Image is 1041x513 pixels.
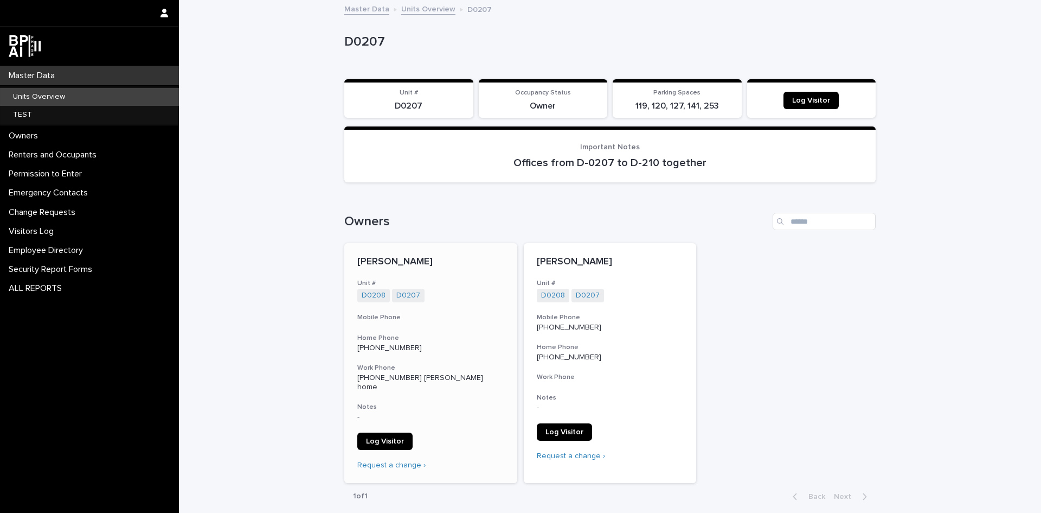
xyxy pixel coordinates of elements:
h3: Unit # [357,279,504,288]
a: [PHONE_NUMBER] [537,353,601,361]
p: Master Data [4,71,63,81]
h3: Mobile Phone [357,313,504,322]
p: 1 of 1 [344,483,376,510]
p: Owners [4,131,47,141]
a: D0208 [541,291,565,300]
p: Visitors Log [4,226,62,237]
a: Request a change › [357,461,426,469]
input: Search [773,213,876,230]
span: Unit # [400,90,418,96]
button: Back [784,492,830,502]
h3: Notes [357,403,504,411]
h3: Work Phone [537,373,684,382]
p: 119, 120, 127, 141, 253 [619,101,735,111]
h3: Work Phone [357,364,504,372]
span: Important Notes [580,143,640,151]
span: Back [802,493,825,501]
h3: Notes [537,394,684,402]
h1: Owners [344,214,768,230]
a: Master Data [344,2,389,15]
span: Log Visitor [792,97,830,104]
a: [PHONE_NUMBER] [PERSON_NAME] home [357,374,485,391]
p: Renters and Occupants [4,150,105,160]
p: D0207 [467,3,492,15]
a: Units Overview [401,2,455,15]
a: D0208 [362,291,385,300]
a: Log Visitor [357,433,413,450]
p: [PERSON_NAME] [537,256,684,268]
p: - [357,413,504,422]
a: [PHONE_NUMBER] [357,344,422,352]
p: Change Requests [4,207,84,218]
p: Emergency Contacts [4,188,97,198]
p: Permission to Enter [4,169,91,179]
p: - [537,403,684,413]
p: D0207 [344,34,871,50]
h3: Mobile Phone [537,313,684,322]
span: Parking Spaces [653,90,701,96]
h3: Unit # [537,279,684,288]
img: dwgmcNfxSF6WIOOXiGgu [9,35,41,57]
h3: Home Phone [537,343,684,352]
a: Log Visitor [537,423,592,441]
a: D0207 [576,291,600,300]
p: ALL REPORTS [4,283,70,294]
p: Owner [485,101,601,111]
p: Units Overview [4,92,74,102]
p: Offices from D-0207 to D-210 together [357,156,863,169]
button: Next [830,492,876,502]
span: Log Visitor [545,428,583,436]
p: Employee Directory [4,245,92,256]
a: [PERSON_NAME]Unit #D0208 D0207 Mobile Phone[PHONE_NUMBER]Home Phone[PHONE_NUMBER]Work PhoneNotes-... [524,243,697,483]
a: [PHONE_NUMBER] [537,324,601,331]
span: Occupancy Status [515,90,571,96]
a: Request a change › [537,452,605,460]
span: Log Visitor [366,438,404,445]
p: Security Report Forms [4,264,101,275]
a: [PERSON_NAME]Unit #D0208 D0207 Mobile PhoneHome Phone[PHONE_NUMBER]Work Phone[PHONE_NUMBER] [PERS... [344,243,517,483]
span: Next [834,493,858,501]
h3: Home Phone [357,334,504,343]
p: TEST [4,110,41,119]
a: D0207 [396,291,420,300]
p: D0207 [351,101,467,111]
a: Log Visitor [783,92,839,109]
p: [PERSON_NAME] [357,256,504,268]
